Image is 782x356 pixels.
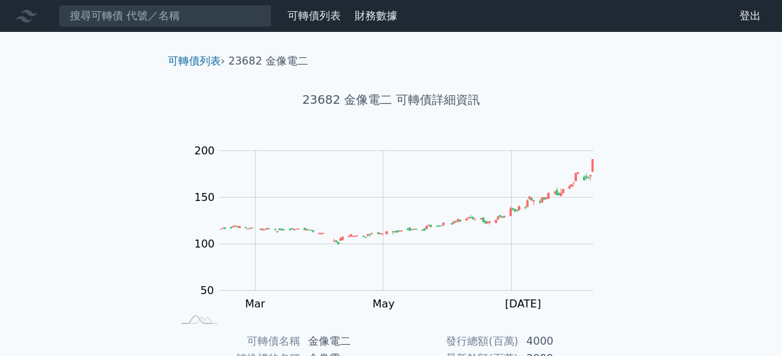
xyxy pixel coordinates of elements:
[220,160,594,245] g: Series
[59,5,272,27] input: 搜尋可轉債 代號／名稱
[245,297,266,310] tspan: Mar
[168,53,225,69] li: ›
[518,333,610,350] td: 4000
[729,5,771,27] a: 登出
[200,284,214,297] tspan: 50
[288,9,341,22] a: 可轉債列表
[168,55,221,67] a: 可轉債列表
[391,333,518,350] td: 發行總額(百萬)
[173,333,300,350] td: 可轉債名稱
[194,144,215,157] tspan: 200
[300,333,391,350] td: 金像電二
[228,53,308,69] li: 23682 金像電二
[188,144,614,337] g: Chart
[373,297,395,310] tspan: May
[157,90,626,109] h1: 23682 金像電二 可轉債詳細資訊
[194,238,215,250] tspan: 100
[505,297,541,310] tspan: [DATE]
[194,191,215,204] tspan: 150
[355,9,397,22] a: 財務數據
